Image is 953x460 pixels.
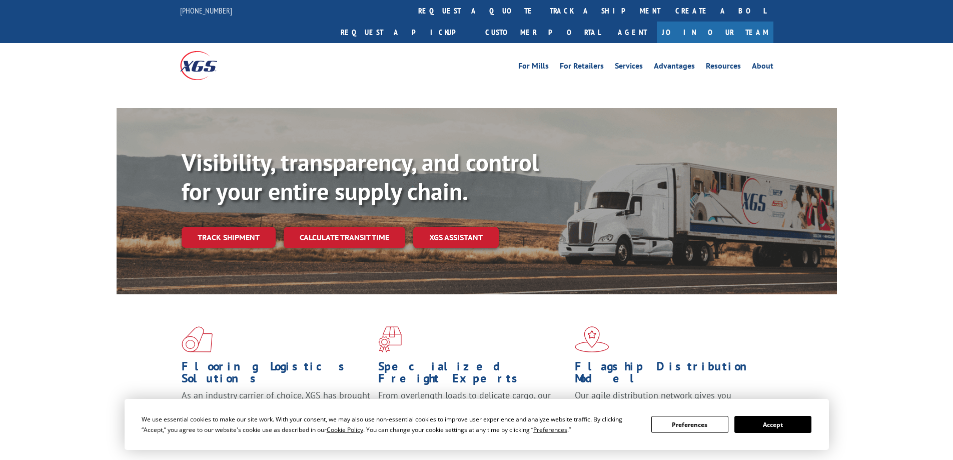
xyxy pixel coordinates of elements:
[182,360,371,389] h1: Flooring Logistics Solutions
[125,399,829,450] div: Cookie Consent Prompt
[378,360,567,389] h1: Specialized Freight Experts
[608,22,657,43] a: Agent
[182,326,213,352] img: xgs-icon-total-supply-chain-intelligence-red
[654,62,695,73] a: Advantages
[706,62,741,73] a: Resources
[284,227,405,248] a: Calculate transit time
[533,425,567,434] span: Preferences
[327,425,363,434] span: Cookie Policy
[378,326,402,352] img: xgs-icon-focused-on-flooring-red
[182,147,539,207] b: Visibility, transparency, and control for your entire supply chain.
[651,416,728,433] button: Preferences
[478,22,608,43] a: Customer Portal
[378,389,567,434] p: From overlength loads to delicate cargo, our experienced staff knows the best way to move your fr...
[180,6,232,16] a: [PHONE_NUMBER]
[182,227,276,248] a: Track shipment
[333,22,478,43] a: Request a pickup
[413,227,499,248] a: XGS ASSISTANT
[518,62,549,73] a: For Mills
[560,62,604,73] a: For Retailers
[575,326,609,352] img: xgs-icon-flagship-distribution-model-red
[575,360,764,389] h1: Flagship Distribution Model
[575,389,759,413] span: Our agile distribution network gives you nationwide inventory management on demand.
[752,62,773,73] a: About
[142,414,639,435] div: We use essential cookies to make our site work. With your consent, we may also use non-essential ...
[182,389,370,425] span: As an industry carrier of choice, XGS has brought innovation and dedication to flooring logistics...
[734,416,811,433] button: Accept
[657,22,773,43] a: Join Our Team
[615,62,643,73] a: Services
